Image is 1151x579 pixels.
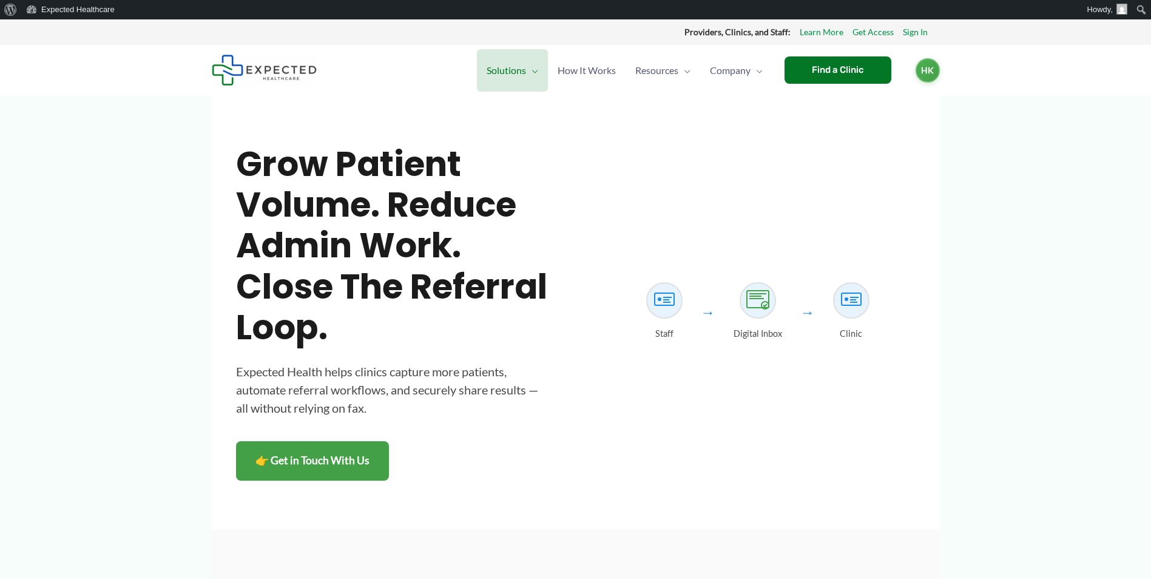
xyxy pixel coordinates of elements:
[751,49,763,92] span: Menu Toggle
[684,27,791,37] strong: Providers, Clinics, and Staff:
[840,326,862,342] div: Clinic
[916,58,940,83] a: HK
[487,49,526,92] span: Solutions
[700,49,772,92] a: CompanyMenu Toggle
[477,49,548,92] a: SolutionsMenu Toggle
[558,49,616,92] span: How It Works
[701,299,715,326] div: →
[526,49,538,92] span: Menu Toggle
[734,326,782,342] div: Digital Inbox
[800,24,843,40] a: Learn More
[678,49,690,92] span: Menu Toggle
[626,49,700,92] a: ResourcesMenu Toggle
[903,24,928,40] a: Sign In
[635,49,678,92] span: Resources
[236,362,552,417] p: Expected Health helps clinics capture more patients, automate referral workflows, and securely sh...
[800,299,815,326] div: →
[236,144,552,348] h1: Grow patient volume. Reduce admin work. Close the referral loop.
[785,56,891,84] a: Find a Clinic
[548,49,626,92] a: How It Works
[710,49,751,92] span: Company
[852,24,894,40] a: Get Access
[212,55,317,86] img: Expected Healthcare Logo - side, dark font, small
[236,441,389,481] a: 👉 Get in Touch With Us
[655,326,673,342] div: Staff
[477,49,772,92] nav: Primary Site Navigation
